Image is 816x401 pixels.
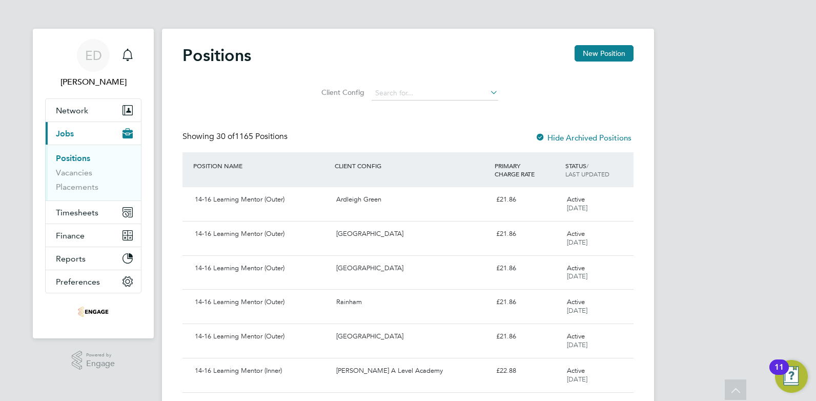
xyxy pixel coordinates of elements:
[567,272,587,280] span: [DATE]
[46,224,141,247] button: Finance
[567,366,585,375] span: Active
[318,88,364,97] label: Client Config
[46,247,141,270] button: Reports
[492,226,563,243] div: £21.86
[775,360,808,393] button: Open Resource Center, 11 new notifications
[567,238,587,247] span: [DATE]
[86,359,115,368] span: Engage
[45,304,141,320] a: Go to home page
[46,145,141,200] div: Jobs
[492,328,563,345] div: £21.86
[86,351,115,359] span: Powered by
[182,131,290,142] div: Showing
[46,122,141,145] button: Jobs
[567,264,585,272] span: Active
[46,99,141,122] button: Network
[563,156,634,183] div: STATUS
[72,351,115,370] a: Powered byEngage
[56,277,100,287] span: Preferences
[191,260,332,277] div: 14-16 Learning Mentor (Outer)
[567,297,585,306] span: Active
[33,29,154,338] nav: Main navigation
[85,49,102,62] span: ED
[78,304,109,320] img: omniapeople-logo-retina.png
[332,226,492,243] div: [GEOGRAPHIC_DATA]
[492,260,563,277] div: £21.86
[332,156,492,175] div: CLIENT CONFIG
[332,191,492,208] div: Ardleigh Green
[46,201,141,224] button: Timesheets
[56,106,88,115] span: Network
[216,131,235,142] span: 30 of
[46,270,141,293] button: Preferences
[567,204,587,212] span: [DATE]
[535,133,631,143] label: Hide Archived Positions
[216,131,288,142] span: 1165 Positions
[56,129,74,138] span: Jobs
[56,208,98,217] span: Timesheets
[575,45,634,62] button: New Position
[567,306,587,315] span: [DATE]
[567,332,585,340] span: Active
[565,170,609,178] span: LAST UPDATED
[191,226,332,243] div: 14-16 Learning Mentor (Outer)
[774,367,784,380] div: 11
[191,156,332,175] div: POSITION NAME
[191,294,332,311] div: 14-16 Learning Mentor (Outer)
[45,76,141,88] span: Ellie Dean
[56,231,85,240] span: Finance
[567,340,587,349] span: [DATE]
[332,294,492,311] div: Rainham
[492,191,563,208] div: £21.86
[56,153,90,163] a: Positions
[492,294,563,311] div: £21.86
[332,363,492,379] div: [PERSON_NAME] A Level Academy
[332,328,492,345] div: [GEOGRAPHIC_DATA]
[567,229,585,238] span: Active
[56,254,86,264] span: Reports
[182,45,251,66] h2: Positions
[567,195,585,204] span: Active
[191,328,332,345] div: 14-16 Learning Mentor (Outer)
[586,162,588,170] span: /
[56,182,98,192] a: Placements
[492,363,563,379] div: £22.88
[332,260,492,277] div: [GEOGRAPHIC_DATA]
[191,191,332,208] div: 14-16 Learning Mentor (Outer)
[191,363,332,379] div: 14-16 Learning Mentor (Inner)
[492,156,563,183] div: PRIMARY CHARGE RATE
[567,375,587,384] span: [DATE]
[372,86,498,101] input: Search for...
[56,168,92,177] a: Vacancies
[45,39,141,88] a: ED[PERSON_NAME]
